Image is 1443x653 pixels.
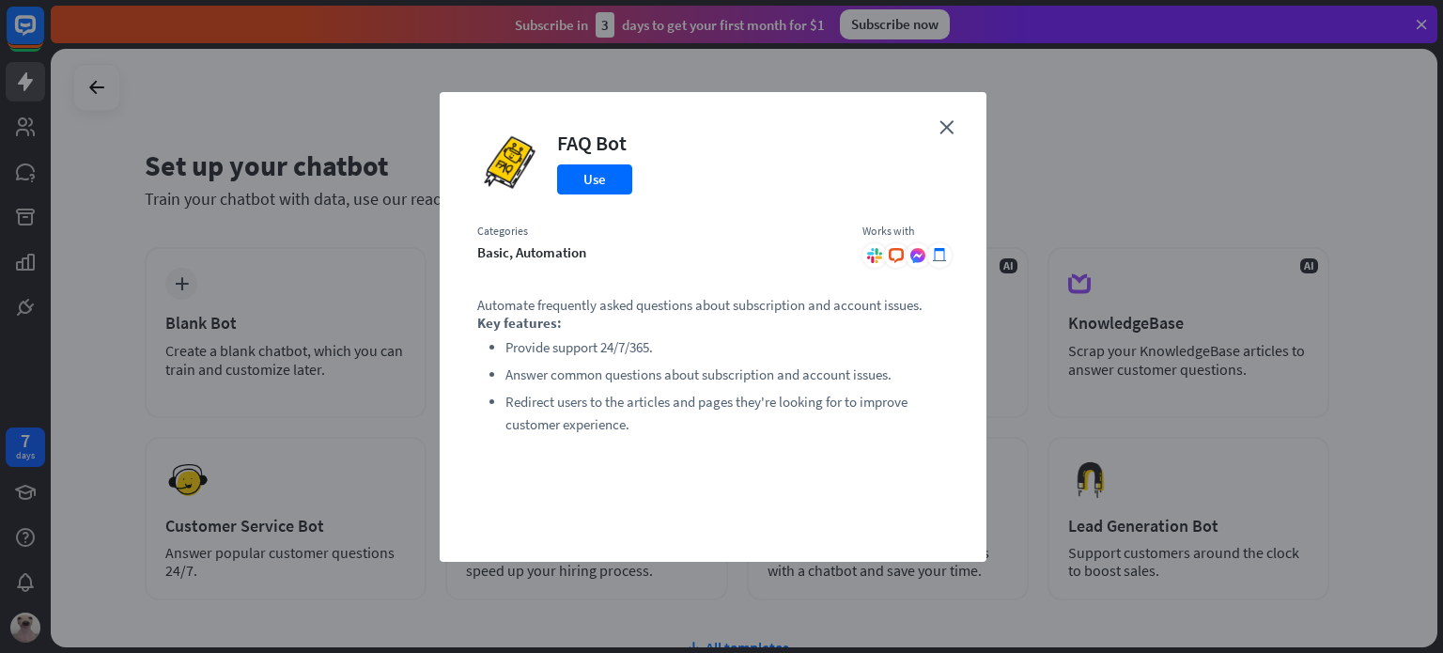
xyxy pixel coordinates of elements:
[505,391,949,436] li: Redirect users to the articles and pages they're looking for to improve customer experience.
[477,243,844,261] div: basic, automation
[477,296,949,314] p: Automate frequently asked questions about subscription and account issues.
[862,224,949,239] div: Works with
[15,8,71,64] button: Open LiveChat chat widget
[477,224,844,239] div: Categories
[557,130,632,156] div: FAQ Bot
[477,130,543,195] img: FAQ Bot
[939,120,954,134] i: close
[505,336,949,359] li: Provide support 24/7/365.
[557,164,632,194] button: Use
[477,314,562,332] strong: Key features:
[505,364,949,386] li: Answer common questions about subscription and account issues.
